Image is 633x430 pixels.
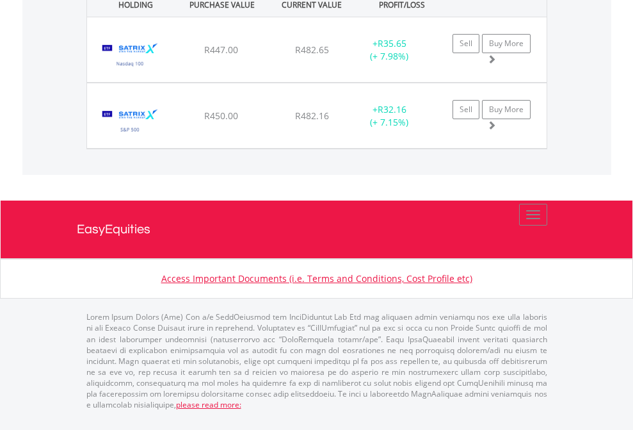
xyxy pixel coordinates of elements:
a: Sell [453,100,479,119]
a: EasyEquities [77,201,557,258]
a: Buy More [482,34,531,53]
p: Lorem Ipsum Dolors (Ame) Con a/e SeddOeiusmod tem InciDiduntut Lab Etd mag aliquaen admin veniamq... [86,311,547,410]
div: + (+ 7.15%) [349,103,429,129]
a: please read more: [176,399,241,410]
a: Buy More [482,100,531,119]
span: R35.65 [378,37,406,49]
a: Access Important Documents (i.e. Terms and Conditions, Cost Profile etc) [161,272,472,285]
div: + (+ 7.98%) [349,37,429,63]
span: R447.00 [204,44,238,56]
a: Sell [453,34,479,53]
span: R450.00 [204,110,238,122]
img: TFSA.STXNDQ.png [93,33,167,79]
span: R32.16 [378,103,406,115]
img: TFSA.STX500.png [93,99,167,145]
span: R482.16 [295,110,329,122]
span: R482.65 [295,44,329,56]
